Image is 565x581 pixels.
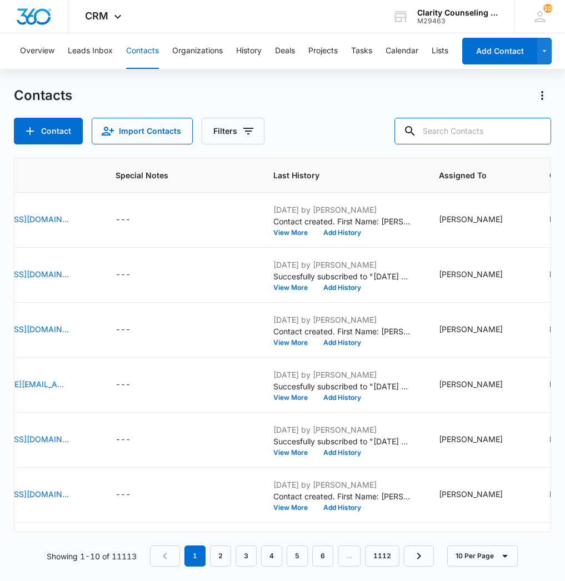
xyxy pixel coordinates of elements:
[316,229,369,236] button: Add History
[116,433,151,447] div: Special Notes - - Select to Edit Field
[432,33,448,69] button: Lists
[116,488,151,502] div: Special Notes - - Select to Edit Field
[20,33,54,69] button: Overview
[116,213,151,227] div: Special Notes - - Select to Edit Field
[116,378,131,392] div: ---
[533,87,551,104] button: Actions
[394,118,551,144] input: Search Contacts
[116,433,131,447] div: ---
[439,488,503,500] div: [PERSON_NAME]
[273,314,412,325] p: [DATE] by [PERSON_NAME]
[386,33,418,69] button: Calendar
[365,545,399,567] a: Page 1112
[202,118,264,144] button: Filters
[439,433,523,447] div: Assigned To - Morgan DiGirolamo - Select to Edit Field
[439,268,523,282] div: Assigned To - Morgan DiGirolamo - Select to Edit Field
[417,17,498,25] div: account id
[316,394,369,401] button: Add History
[116,378,151,392] div: Special Notes - - Select to Edit Field
[447,545,518,567] button: 10 Per Page
[439,323,523,337] div: Assigned To - Morgan DiGirolamo - Select to Edit Field
[316,449,369,456] button: Add History
[210,545,231,567] a: Page 2
[439,488,523,502] div: Assigned To - Morgan DiGirolamo - Select to Edit Field
[273,271,412,282] p: Succesfully subscribed to "[DATE] Reminder".
[47,550,137,562] p: Showing 1-10 of 11113
[273,479,412,490] p: [DATE] by [PERSON_NAME]
[312,545,333,567] a: Page 6
[14,87,72,104] h1: Contacts
[116,488,131,502] div: ---
[184,545,206,567] em: 1
[92,118,193,144] button: Import Contacts
[439,268,503,280] div: [PERSON_NAME]
[273,169,396,181] span: Last History
[316,284,369,291] button: Add History
[236,545,257,567] a: Page 3
[439,378,503,390] div: [PERSON_NAME]
[273,204,412,216] p: [DATE] by [PERSON_NAME]
[316,339,369,346] button: Add History
[351,33,372,69] button: Tasks
[150,545,434,567] nav: Pagination
[462,38,537,64] button: Add Contact
[116,169,231,181] span: Special Notes
[273,325,412,337] p: Contact created. First Name: [PERSON_NAME] Last Name: [PERSON_NAME] Phone: [PHONE_NUMBER] Email: ...
[273,259,412,271] p: [DATE] by [PERSON_NAME]
[273,424,412,435] p: [DATE] by [PERSON_NAME]
[273,435,412,447] p: Succesfully subscribed to "[DATE] Reminder".
[273,394,316,401] button: View More
[273,449,316,456] button: View More
[273,216,412,227] p: Contact created. First Name: [PERSON_NAME] Last Name: [PERSON_NAME] Phone: [PHONE_NUMBER] Email: ...
[439,378,523,392] div: Assigned To - Morgan DiGirolamo - Select to Edit Field
[116,268,131,282] div: ---
[439,169,507,181] span: Assigned To
[116,323,151,337] div: Special Notes - - Select to Edit Field
[273,490,412,502] p: Contact created. First Name: [PERSON_NAME] Last Name: [PERSON_NAME] Phone: [PHONE_NUMBER] Email: ...
[85,10,108,22] span: CRM
[116,213,131,227] div: ---
[273,369,412,380] p: [DATE] by [PERSON_NAME]
[14,118,83,144] button: Add Contact
[261,545,282,567] a: Page 4
[417,8,498,17] div: account name
[273,339,316,346] button: View More
[439,213,523,227] div: Assigned To - Morgan DiGirolamo - Select to Edit Field
[172,33,223,69] button: Organizations
[126,33,159,69] button: Contacts
[273,229,316,236] button: View More
[273,504,316,511] button: View More
[308,33,338,69] button: Projects
[543,4,552,13] div: notifications count
[68,33,113,69] button: Leads Inbox
[439,323,503,335] div: [PERSON_NAME]
[275,33,295,69] button: Deals
[273,380,412,392] p: Succesfully subscribed to "[DATE] Reminder".
[439,433,503,445] div: [PERSON_NAME]
[439,213,503,225] div: [PERSON_NAME]
[316,504,369,511] button: Add History
[236,33,262,69] button: History
[543,4,552,13] span: 10
[273,284,316,291] button: View More
[116,323,131,337] div: ---
[116,268,151,282] div: Special Notes - - Select to Edit Field
[404,545,434,567] a: Next Page
[287,545,308,567] a: Page 5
